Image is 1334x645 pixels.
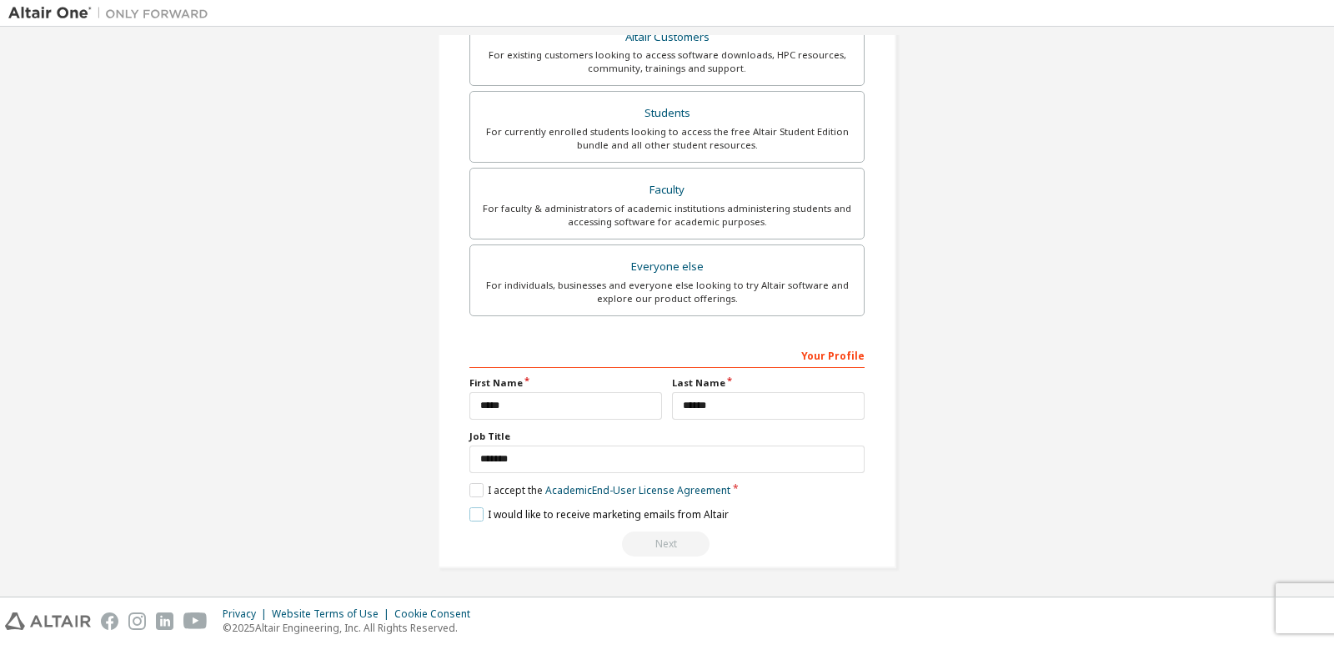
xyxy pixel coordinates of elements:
[394,607,480,621] div: Cookie Consent
[128,612,146,630] img: instagram.svg
[672,376,865,390] label: Last Name
[545,483,730,497] a: Academic End-User License Agreement
[469,483,730,497] label: I accept the
[272,607,394,621] div: Website Terms of Use
[480,279,854,305] div: For individuals, businesses and everyone else looking to try Altair software and explore our prod...
[469,430,865,443] label: Job Title
[469,532,865,557] div: Provide a valid email to continue
[480,26,854,49] div: Altair Customers
[480,102,854,125] div: Students
[101,612,118,630] img: facebook.svg
[156,612,173,630] img: linkedin.svg
[469,507,729,522] label: I would like to receive marketing emails from Altair
[5,612,91,630] img: altair_logo.svg
[223,607,272,621] div: Privacy
[480,255,854,279] div: Everyone else
[480,48,854,75] div: For existing customers looking to access software downloads, HPC resources, community, trainings ...
[480,125,854,152] div: For currently enrolled students looking to access the free Altair Student Edition bundle and all ...
[469,376,662,390] label: First Name
[469,341,865,368] div: Your Profile
[223,621,480,635] p: © 2025 Altair Engineering, Inc. All Rights Reserved.
[480,202,854,229] div: For faculty & administrators of academic institutions administering students and accessing softwa...
[183,612,208,630] img: youtube.svg
[8,5,217,22] img: Altair One
[480,179,854,202] div: Faculty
